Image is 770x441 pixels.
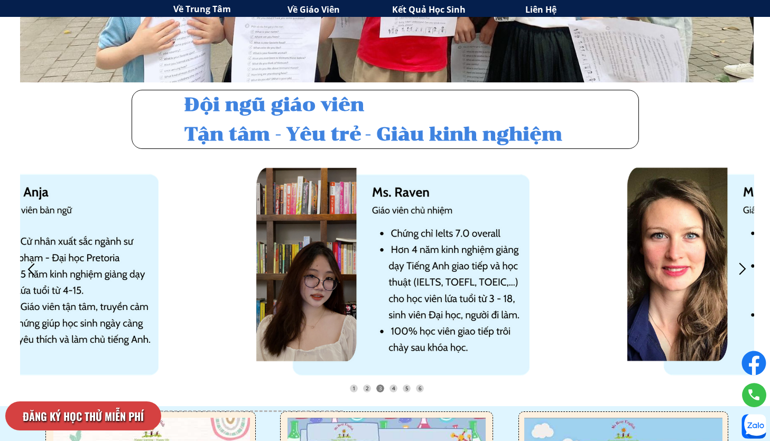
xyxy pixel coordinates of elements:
[5,401,161,430] p: ĐĂNG KÝ HỌC THỬ MIỄN PHÍ
[287,3,400,17] h3: Về Giáo Viên
[416,384,424,392] div: 6
[403,384,411,392] div: 5
[389,384,397,392] div: 4
[363,384,371,392] div: 2
[525,3,621,17] h3: Liên Hệ
[184,90,626,149] h3: Đội ngũ giáo viên Tận tâm - Yêu trẻ - Giàu kinh nghiệm
[350,384,358,392] div: 1
[392,3,531,17] h3: Kết Quả Học Sinh
[376,384,384,392] div: 3
[173,3,284,16] h3: Về Trung Tâm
